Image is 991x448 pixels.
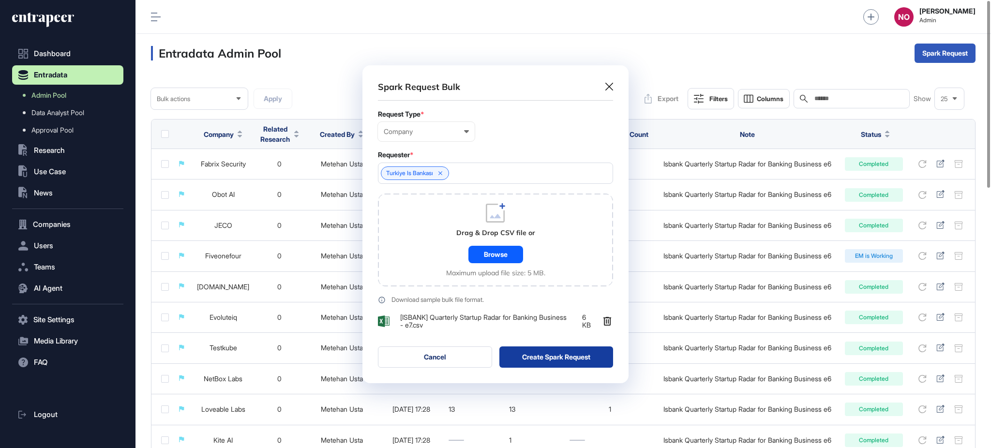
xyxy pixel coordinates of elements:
div: Browse [468,246,523,263]
a: Download sample bulk file format. [378,296,613,304]
span: Turkiye Is Bankası [386,170,433,177]
button: Cancel [378,346,492,368]
div: Request Type [378,110,613,118]
span: 6 KB [582,314,593,329]
div: Drag & Drop CSV file or [456,228,535,238]
span: [ISBANK] Quarterly Startup Radar for Banking Business - e7.csv [400,314,571,329]
div: Spark Request Bulk [378,81,460,93]
div: Maximum upload file size: 5 MB. [446,269,545,277]
div: Requester [378,151,613,159]
div: Download sample bulk file format. [391,297,484,303]
div: Company [384,128,469,135]
button: Create Spark Request [499,346,614,368]
img: AhpaqJCb49MR9Xxu7SkuGhZYRwWha62sieDtiJP64QGBCNNHjaAAAAAElFTkSuQmCC [378,315,390,327]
